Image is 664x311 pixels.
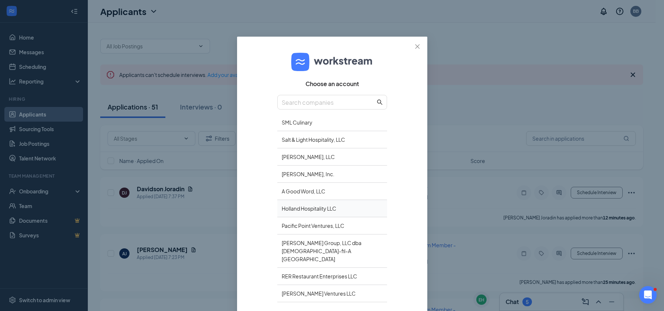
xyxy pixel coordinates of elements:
[277,285,387,302] div: [PERSON_NAME] Ventures LLC
[277,217,387,234] div: Pacific Point Ventures, LLC
[277,114,387,131] div: SML Culinary
[305,80,359,88] span: Choose an account
[277,131,387,148] div: Salt & Light Hospitality, LLC
[414,44,420,49] span: close
[277,183,387,200] div: A Good Word, LLC
[277,166,387,183] div: [PERSON_NAME], Inc.
[639,286,657,304] iframe: Intercom live chat
[408,37,427,56] button: Close
[277,148,387,166] div: [PERSON_NAME], LLC
[291,53,373,71] img: logo
[277,200,387,217] div: Holland Hospitality LLC
[277,234,387,268] div: [PERSON_NAME] Group, LLC dba [DEMOGRAPHIC_DATA]-fil-A [GEOGRAPHIC_DATA]
[277,268,387,285] div: RER Restaurant Enterprises LLC
[377,99,383,105] span: search
[282,98,375,107] input: Search companies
